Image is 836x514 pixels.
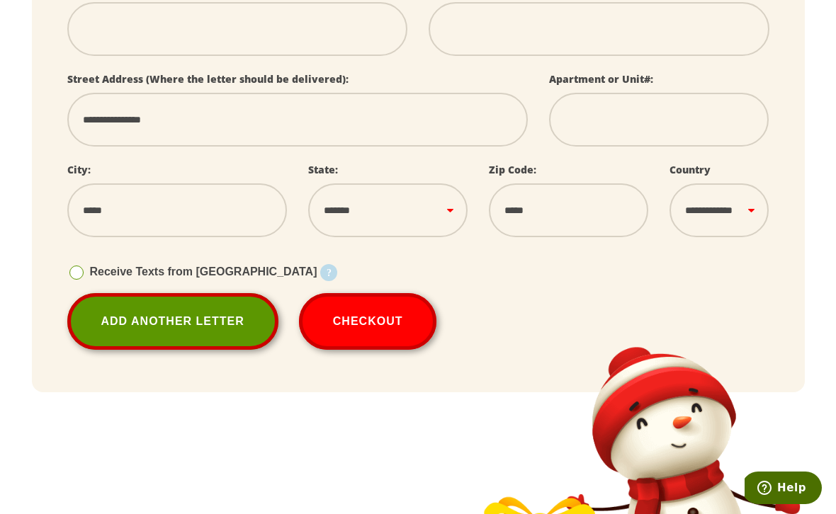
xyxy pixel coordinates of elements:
[90,265,317,278] span: Receive Texts from [GEOGRAPHIC_DATA]
[67,163,91,176] label: City:
[67,293,278,350] a: Add Another Letter
[489,163,536,176] label: Zip Code:
[745,472,822,507] iframe: Opens a widget where you can find more information
[549,72,653,86] label: Apartment or Unit#:
[67,72,349,86] label: Street Address (Where the letter should be delivered):
[308,163,338,176] label: State:
[299,293,437,350] button: Checkout
[670,163,711,176] label: Country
